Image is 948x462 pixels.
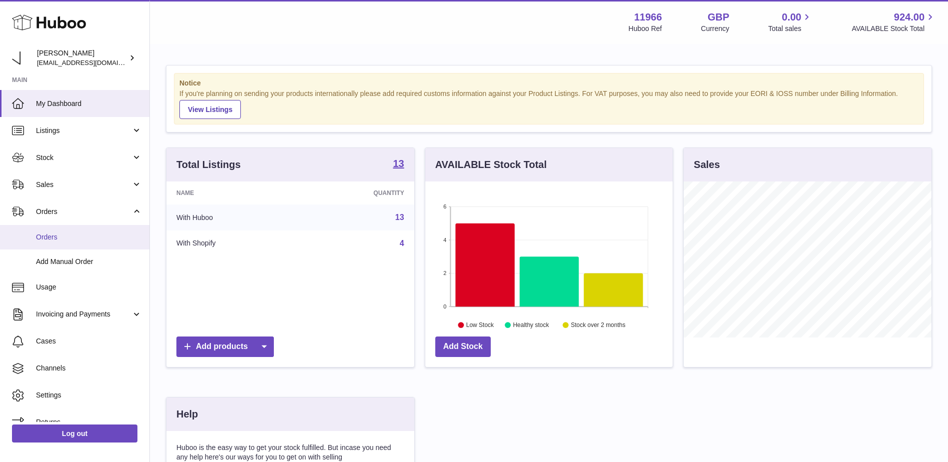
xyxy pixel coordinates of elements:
[393,158,404,168] strong: 13
[176,336,274,357] a: Add products
[176,443,404,462] p: Huboo is the easy way to get your stock fulfilled. But incase you need any help here's our ways f...
[166,204,300,230] td: With Huboo
[571,321,625,328] text: Stock over 2 months
[36,126,131,135] span: Listings
[300,181,414,204] th: Quantity
[179,89,919,119] div: If you're planning on sending your products internationally please add required customs informati...
[513,321,549,328] text: Healthy stock
[166,181,300,204] th: Name
[36,232,142,242] span: Orders
[36,207,131,216] span: Orders
[36,180,131,189] span: Sales
[852,10,936,33] a: 924.00 AVAILABLE Stock Total
[36,99,142,108] span: My Dashboard
[36,153,131,162] span: Stock
[37,58,147,66] span: [EMAIL_ADDRESS][DOMAIN_NAME]
[36,390,142,400] span: Settings
[852,24,936,33] span: AVAILABLE Stock Total
[12,424,137,442] a: Log out
[37,48,127,67] div: [PERSON_NAME]
[443,303,446,309] text: 0
[435,336,491,357] a: Add Stock
[443,237,446,243] text: 4
[435,158,547,171] h3: AVAILABLE Stock Total
[634,10,662,24] strong: 11966
[36,363,142,373] span: Channels
[708,10,729,24] strong: GBP
[466,321,494,328] text: Low Stock
[36,282,142,292] span: Usage
[768,10,813,33] a: 0.00 Total sales
[176,158,241,171] h3: Total Listings
[629,24,662,33] div: Huboo Ref
[694,158,720,171] h3: Sales
[36,309,131,319] span: Invoicing and Payments
[179,100,241,119] a: View Listings
[12,50,27,65] img: internalAdmin-11966@internal.huboo.com
[894,10,925,24] span: 924.00
[443,203,446,209] text: 6
[176,407,198,421] h3: Help
[36,257,142,266] span: Add Manual Order
[179,78,919,88] strong: Notice
[393,158,404,170] a: 13
[768,24,813,33] span: Total sales
[400,239,404,247] a: 4
[166,230,300,256] td: With Shopify
[701,24,730,33] div: Currency
[36,417,142,427] span: Returns
[443,270,446,276] text: 2
[395,213,404,221] a: 13
[782,10,802,24] span: 0.00
[36,336,142,346] span: Cases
